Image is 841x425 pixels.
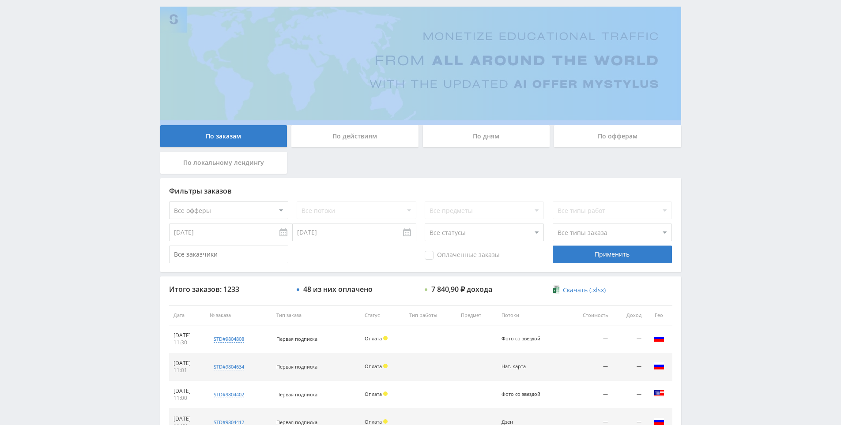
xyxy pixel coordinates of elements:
img: usa.png [654,388,664,399]
div: 7 840,90 ₽ дохода [431,285,492,293]
span: Оплата [365,335,382,342]
div: [DATE] [173,360,201,367]
span: Холд [383,391,388,396]
th: Предмет [456,306,498,325]
th: Тип заказа [272,306,360,325]
div: 48 из них оплачено [303,285,373,293]
td: — [564,381,612,409]
div: Дзен [502,419,541,425]
td: — [564,353,612,381]
img: rus.png [654,361,664,371]
th: Тип работы [405,306,456,325]
div: std#9804402 [214,391,244,398]
span: Холд [383,336,388,340]
div: Применить [553,246,672,263]
th: Статус [360,306,405,325]
td: — [612,381,646,409]
th: Дата [169,306,206,325]
div: Фото со звездой [502,391,541,397]
th: Доход [612,306,646,325]
input: Все заказчики [169,246,288,263]
span: Скачать (.xlsx) [563,287,606,294]
span: Оплата [365,363,382,369]
a: Скачать (.xlsx) [553,286,606,295]
div: По дням [423,125,550,147]
span: Холд [383,419,388,424]
img: xlsx [553,285,560,294]
th: Потоки [497,306,564,325]
div: std#9804634 [214,363,244,370]
td: — [564,325,612,353]
div: Фото со звездой [502,336,541,342]
th: Гео [646,306,672,325]
div: Итого заказов: 1233 [169,285,288,293]
div: По локальному лендингу [160,152,287,174]
div: 11:00 [173,395,201,402]
span: Первая подписка [276,391,317,398]
div: [DATE] [173,332,201,339]
td: — [612,353,646,381]
div: [DATE] [173,388,201,395]
div: По заказам [160,125,287,147]
span: Первая подписка [276,363,317,370]
span: Оплаченные заказы [425,251,500,260]
div: По офферам [554,125,681,147]
span: Оплата [365,391,382,397]
th: № заказа [205,306,272,325]
td: — [612,325,646,353]
span: Холд [383,364,388,368]
div: 11:30 [173,339,201,346]
img: Banner [160,7,681,120]
th: Стоимость [564,306,612,325]
div: std#9804808 [214,336,244,343]
img: rus.png [654,333,664,343]
span: Первая подписка [276,336,317,342]
div: Нат. карта [502,364,541,369]
div: [DATE] [173,415,201,422]
div: По действиям [291,125,419,147]
div: 11:01 [173,367,201,374]
span: Оплата [365,418,382,425]
div: Фильтры заказов [169,187,672,195]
